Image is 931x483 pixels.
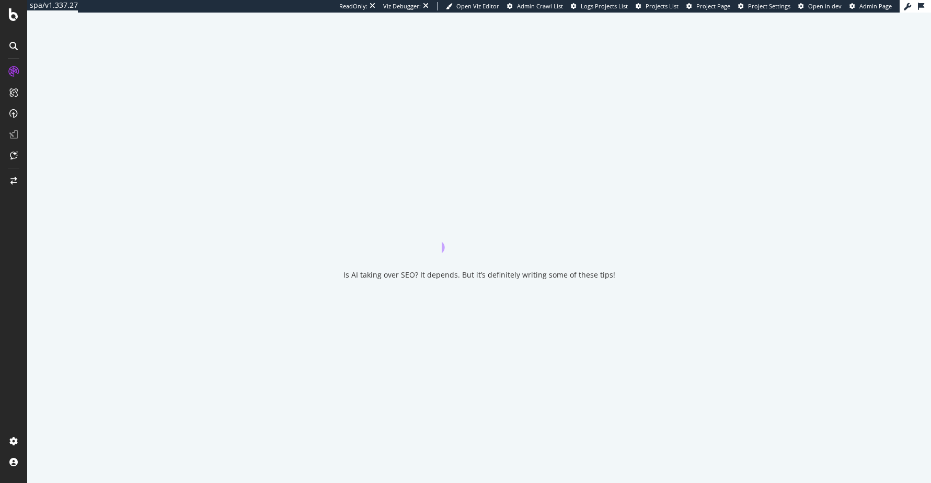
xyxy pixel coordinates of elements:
[339,2,367,10] div: ReadOnly:
[748,2,790,10] span: Project Settings
[808,2,842,10] span: Open in dev
[456,2,499,10] span: Open Viz Editor
[571,2,628,10] a: Logs Projects List
[581,2,628,10] span: Logs Projects List
[696,2,730,10] span: Project Page
[507,2,563,10] a: Admin Crawl List
[446,2,499,10] a: Open Viz Editor
[738,2,790,10] a: Project Settings
[646,2,679,10] span: Projects List
[442,215,517,253] div: animation
[343,270,615,280] div: Is AI taking over SEO? It depends. But it’s definitely writing some of these tips!
[517,2,563,10] span: Admin Crawl List
[383,2,421,10] div: Viz Debugger:
[636,2,679,10] a: Projects List
[859,2,892,10] span: Admin Page
[849,2,892,10] a: Admin Page
[798,2,842,10] a: Open in dev
[686,2,730,10] a: Project Page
